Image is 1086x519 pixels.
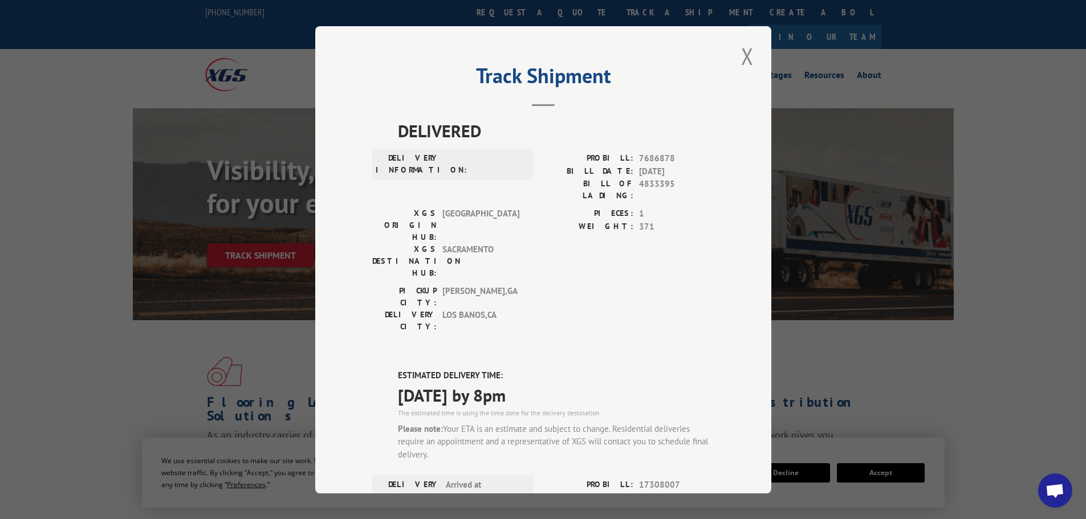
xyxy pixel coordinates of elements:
label: BILL DATE: [543,491,633,504]
span: LOS BANOS , CA [442,309,519,333]
label: DELIVERY INFORMATION: [376,479,440,504]
label: DELIVERY INFORMATION: [376,152,440,176]
h2: Track Shipment [372,68,714,89]
span: SACRAMENTO [442,243,519,279]
span: [GEOGRAPHIC_DATA] [442,207,519,243]
span: 371 [639,220,714,233]
button: Close modal [738,40,757,72]
label: PICKUP CITY: [372,285,437,309]
div: The estimated time is using the time zone for the delivery destination. [398,407,714,418]
span: [PERSON_NAME] , GA [442,285,519,309]
label: PROBILL: [543,479,633,492]
label: XGS ORIGIN HUB: [372,207,437,243]
span: [DATE] [639,491,714,504]
label: PROBILL: [543,152,633,165]
span: [DATE] [639,165,714,178]
span: DELIVERED [398,118,714,144]
span: 7686878 [639,152,714,165]
label: ESTIMATED DELIVERY TIME: [398,369,714,382]
div: Your ETA is an estimate and subject to change. Residential deliveries require an appointment and ... [398,422,714,461]
label: WEIGHT: [543,220,633,233]
span: Arrived at Destination Facility [446,479,523,504]
span: 17308007 [639,479,714,492]
label: PIECES: [543,207,633,220]
label: DELIVERY CITY: [372,309,437,333]
label: XGS DESTINATION HUB: [372,243,437,279]
label: BILL DATE: [543,165,633,178]
span: [DATE] by 8pm [398,382,714,407]
label: BILL OF LADING: [543,178,633,202]
span: 4833395 [639,178,714,202]
a: Open chat [1038,473,1072,508]
span: 1 [639,207,714,220]
strong: Please note: [398,423,443,434]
